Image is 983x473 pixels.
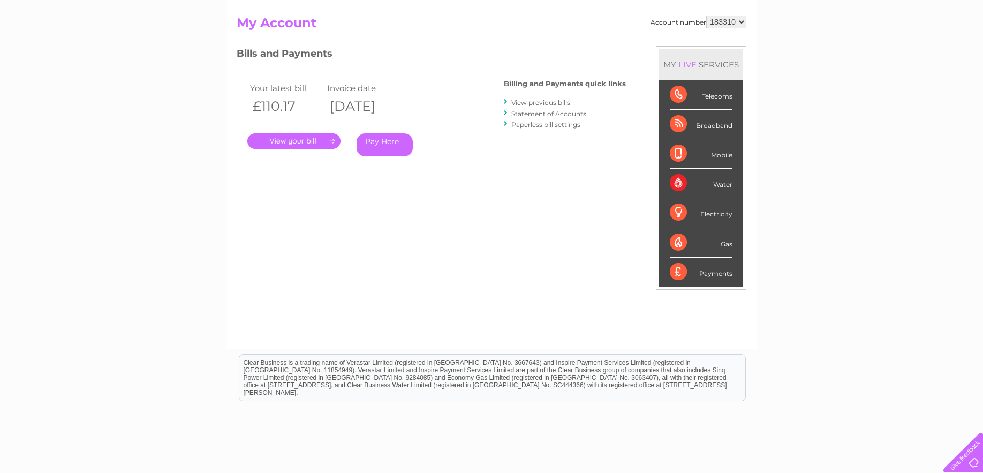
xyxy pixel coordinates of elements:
div: Clear Business is a trading name of Verastar Limited (registered in [GEOGRAPHIC_DATA] No. 3667643... [239,6,745,52]
div: Broadband [670,110,732,139]
a: 0333 014 3131 [781,5,855,19]
a: . [247,133,341,149]
td: Your latest bill [247,81,324,95]
div: Payments [670,258,732,287]
a: Telecoms [851,46,883,54]
h3: Bills and Payments [237,46,626,65]
th: £110.17 [247,95,324,117]
a: Pay Here [357,133,413,156]
div: MY SERVICES [659,49,743,80]
img: logo.png [34,28,89,61]
h4: Billing and Payments quick links [504,80,626,88]
div: Telecoms [670,80,732,110]
div: Gas [670,228,732,258]
a: Energy [821,46,845,54]
a: Log out [948,46,973,54]
a: Statement of Accounts [511,110,586,118]
div: Mobile [670,139,732,169]
div: LIVE [676,59,699,70]
a: Water [795,46,815,54]
td: Invoice date [324,81,402,95]
a: View previous bills [511,99,570,107]
a: Contact [912,46,938,54]
a: Blog [890,46,905,54]
div: Account number [651,16,746,28]
h2: My Account [237,16,746,36]
th: [DATE] [324,95,402,117]
div: Water [670,169,732,198]
div: Electricity [670,198,732,228]
a: Paperless bill settings [511,121,580,129]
